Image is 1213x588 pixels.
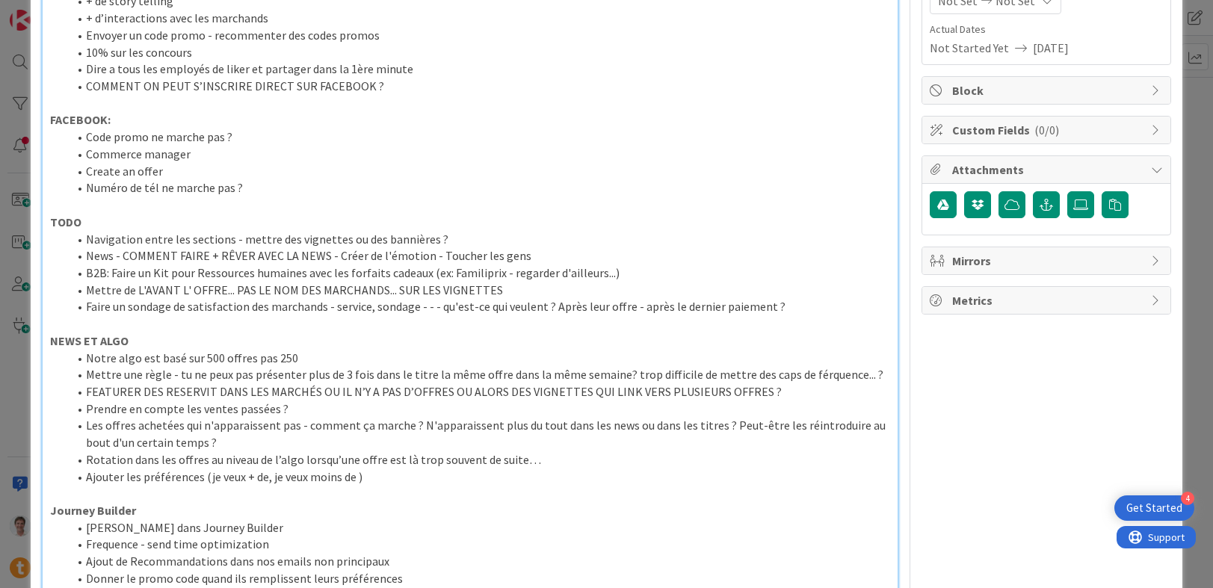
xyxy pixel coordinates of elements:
span: Mirrors [952,252,1143,270]
span: Attachments [952,161,1143,179]
div: 4 [1181,492,1194,505]
strong: FACEBOOK: [50,112,111,127]
li: Mettre de L'AVANT L' OFFRE... PAS LE NOM DES MARCHANDS... SUR LES VIGNETTES [68,282,891,299]
span: ( 0/0 ) [1034,123,1059,137]
li: Dire a tous les employés de liker et partager dans la 1ère minute [68,61,891,78]
strong: TODO [50,214,81,229]
li: B2B: Faire un Kit pour Ressources humaines avec les forfaits cadeaux (ex: Familiprix - regarder d... [68,264,891,282]
li: Frequence - send time optimization [68,536,891,553]
div: Get Started [1126,501,1182,516]
li: Create an offer [68,163,891,180]
div: Open Get Started checklist, remaining modules: 4 [1114,495,1194,521]
li: 10% sur les concours [68,44,891,61]
span: Metrics [952,291,1143,309]
strong: Journey Builder [50,503,136,518]
li: + d’interactions avec les marchands [68,10,891,27]
li: Rotation dans les offres au niveau de l’algo lorsqu’une offre est là trop souvent de suite… [68,451,891,468]
span: Actual Dates [930,22,1163,37]
span: Block [952,81,1143,99]
span: [DATE] [1033,39,1069,57]
span: Support [31,2,68,20]
li: Numéro de tél ne marche pas ? [68,179,891,196]
li: Envoyer un code promo - recommenter des codes promos [68,27,891,44]
strong: NEWS ET ALGO [50,333,129,348]
li: Faire un sondage de satisfaction des marchands - service, sondage - - - qu'est-ce qui veulent ? A... [68,298,891,315]
span: Custom Fields [952,121,1143,139]
li: Ajouter les préférences (je veux + de, je veux moins de ) [68,468,891,486]
li: COMMENT ON PEUT S’INSCRIRE DIRECT SUR FACEBOOK ? [68,78,891,95]
li: Les offres achetées qui n'apparaissent pas - comment ça marche ? N'apparaissent plus du tout dans... [68,417,891,451]
li: Ajout de Recommandations dans nos emails non principaux [68,553,891,570]
li: Commerce manager [68,146,891,163]
li: FEATURER DES RESERVIT DANS LES MARCHÉS OU IL N’Y A PAS D’OFFRES OU ALORS DES VIGNETTES QUI LINK V... [68,383,891,400]
li: Code promo ne marche pas ? [68,129,891,146]
li: Notre algo est basé sur 500 offres pas 250 [68,350,891,367]
li: Navigation entre les sections - mettre des vignettes ou des bannières ? [68,231,891,248]
li: Mettre une règle - tu ne peux pas présenter plus de 3 fois dans le titre la même offre dans la mê... [68,366,891,383]
li: News - COMMENT FAIRE + RÊVER AVEC LA NEWS - Créer de l'émotion - Toucher les gens [68,247,891,264]
li: [PERSON_NAME] dans Journey Builder [68,519,891,536]
li: Prendre en compte les ventes passées ? [68,400,891,418]
span: Not Started Yet [930,39,1009,57]
li: Donner le promo code quand ils remplissent leurs préférences [68,570,891,587]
